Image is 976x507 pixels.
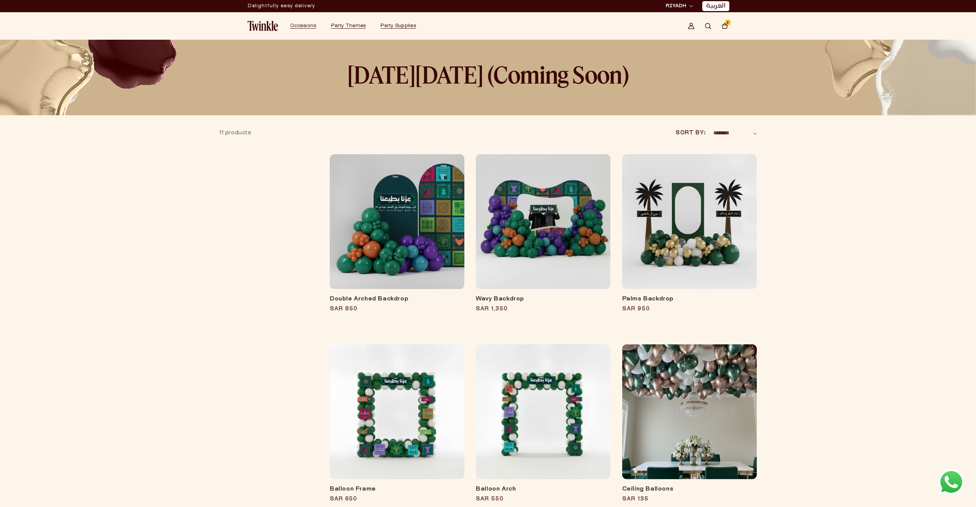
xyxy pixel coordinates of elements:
span: RIYADH [666,3,686,10]
span: Party Supplies [380,24,416,28]
a: Balloon Frame [330,486,464,493]
a: Ceiling Balloons [622,486,757,493]
a: العربية [706,2,726,10]
a: Palms Backdrop [622,295,757,303]
summary: Search [700,18,716,34]
a: Balloon Arch [476,486,610,493]
label: Sort by: [676,129,705,137]
a: Party Themes [331,23,366,29]
a: Double Arched Backdrop [330,295,464,303]
a: Party Supplies [380,23,416,29]
summary: Occasions [286,18,326,34]
span: Party Themes [331,24,366,28]
span: 2 [726,19,729,26]
summary: Party Themes [326,18,376,34]
span: Occasions [290,24,316,28]
a: Occasions [290,23,316,29]
img: Twinkle [247,21,278,31]
summary: Party Supplies [376,18,426,34]
a: Wavy Backdrop [476,295,610,303]
span: 11 products [219,131,252,136]
button: RIYADH [663,2,695,10]
div: Announcement [248,0,315,12]
p: Delightfully easy delivery [248,0,315,12]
